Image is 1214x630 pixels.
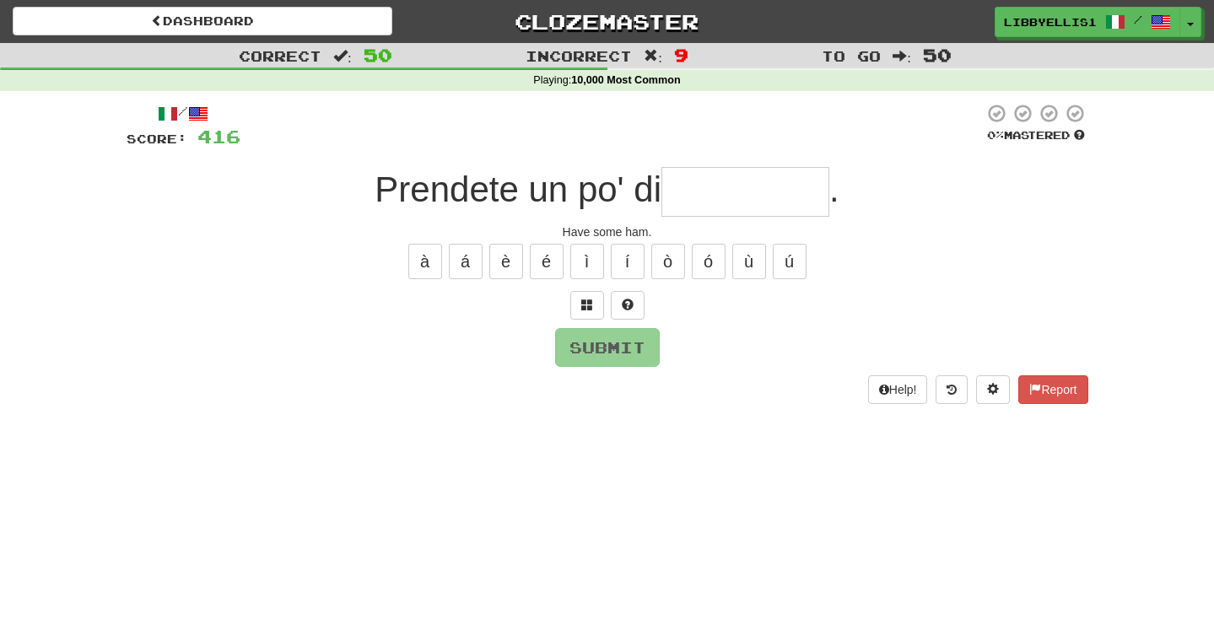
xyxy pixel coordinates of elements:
[692,244,726,279] button: ó
[570,244,604,279] button: ì
[674,45,688,65] span: 9
[773,244,807,279] button: ú
[984,128,1088,143] div: Mastered
[829,170,839,209] span: .
[822,47,881,64] span: To go
[936,375,968,404] button: Round history (alt+y)
[197,126,240,147] span: 416
[995,7,1180,37] a: Libbyellis1 /
[526,47,632,64] span: Incorrect
[611,291,645,320] button: Single letter hint - you only get 1 per sentence and score half the points! alt+h
[1018,375,1087,404] button: Report
[333,49,352,63] span: :
[1004,14,1097,30] span: Libbyellis1
[127,103,240,124] div: /
[987,128,1004,142] span: 0 %
[571,74,680,86] strong: 10,000 Most Common
[364,45,392,65] span: 50
[1134,13,1142,25] span: /
[127,132,187,146] span: Score:
[893,49,911,63] span: :
[127,223,1088,240] div: Have some ham.
[651,244,685,279] button: ò
[555,328,660,367] button: Submit
[570,291,604,320] button: Switch sentence to multiple choice alt+p
[732,244,766,279] button: ù
[868,375,928,404] button: Help!
[923,45,952,65] span: 50
[611,244,645,279] button: í
[644,49,662,63] span: :
[418,7,797,36] a: Clozemaster
[375,170,661,209] span: Prendete un po' di
[239,47,321,64] span: Correct
[449,244,483,279] button: á
[408,244,442,279] button: à
[489,244,523,279] button: è
[530,244,564,279] button: é
[13,7,392,35] a: Dashboard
